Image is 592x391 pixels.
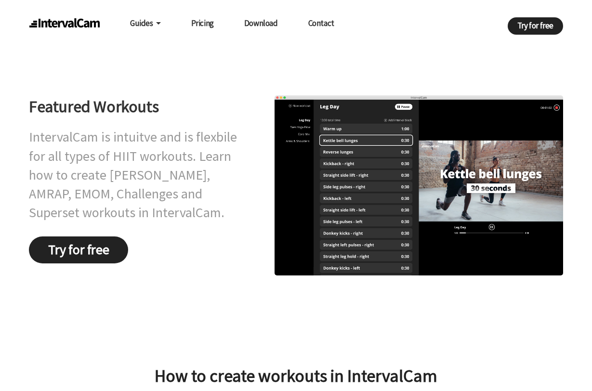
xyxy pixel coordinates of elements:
[275,95,563,275] img: macapp.png
[29,236,128,263] a: Try for free
[308,14,334,32] a: Contact
[244,14,278,32] a: Download
[508,17,563,35] a: Try for free
[29,95,241,118] h1: Featured Workouts
[29,128,241,222] h2: IntervalCam is intuitve and is flexbile for all types of HIIT workouts. Learn how to create [PERS...
[191,14,214,32] a: Pricing
[155,364,437,388] h1: How to create workouts in IntervalCam
[130,14,161,32] a: Guides
[29,18,100,30] img: intervalcam_logo@2x.png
